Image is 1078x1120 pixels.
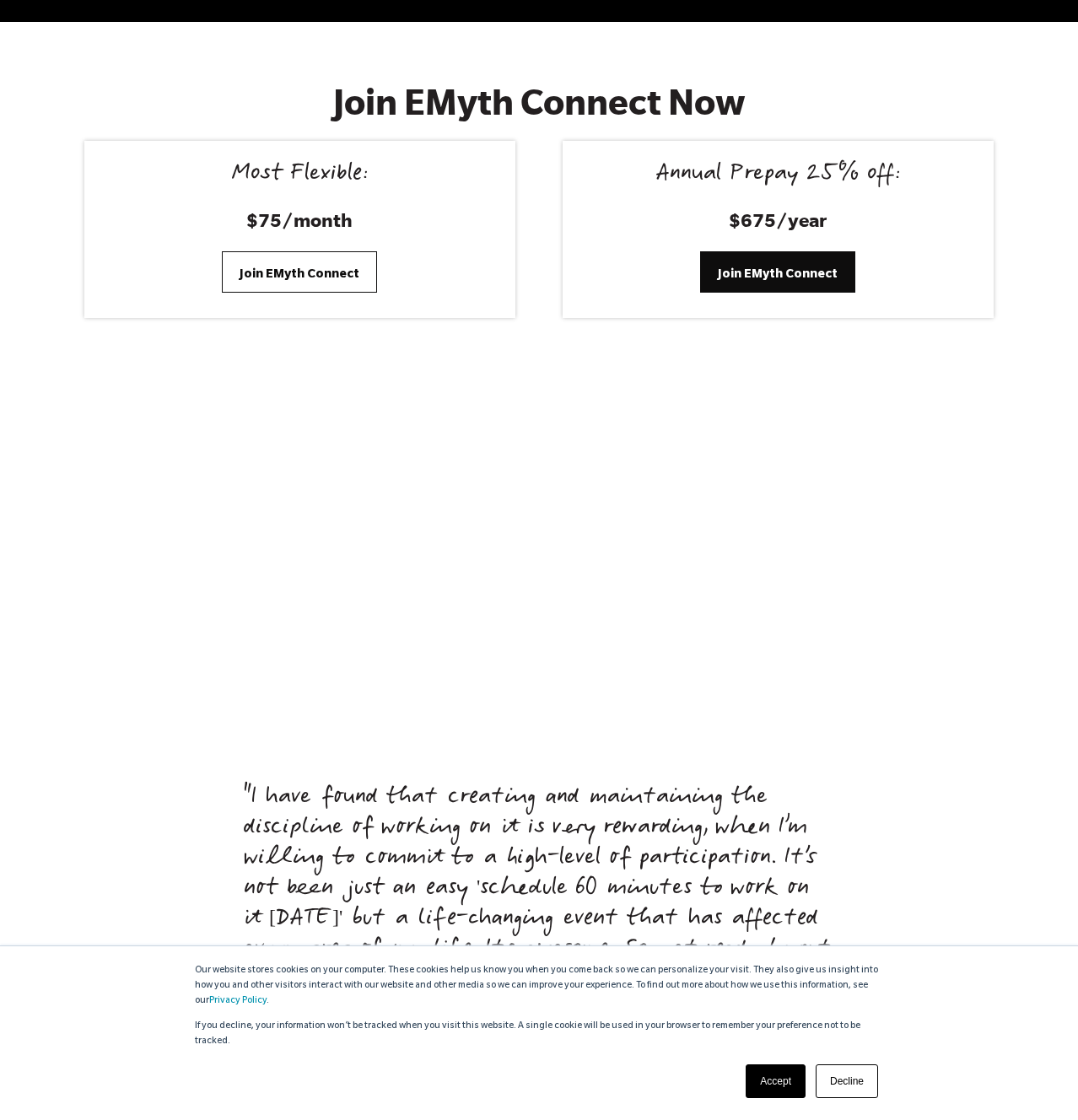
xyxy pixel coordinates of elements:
[195,1019,883,1049] p: If you decline, your information won’t be tracked when you visit this website. A single cookie wi...
[244,782,831,997] span: "I have found that creating and maintaining the discipline of working on it is very rewarding, wh...
[223,377,855,733] iframe: HubSpot Video
[240,264,359,283] span: Join EMyth Connect
[193,81,886,122] h2: Join EMyth Connect Now
[816,1064,878,1098] a: Decline
[222,251,377,292] a: Join EMyth Connect
[209,996,267,1006] a: Privacy Policy
[700,251,855,292] a: Join EMyth Connect
[583,161,973,190] div: Annual Prepay 25% off:
[105,207,494,233] h3: $75/month
[583,207,973,233] h3: $675/year
[718,264,838,283] span: Join EMyth Connect
[195,963,883,1009] p: Our website stores cookies on your computer. These cookies help us know you when you come back so...
[105,161,494,190] div: Most Flexible:
[746,1064,806,1098] a: Accept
